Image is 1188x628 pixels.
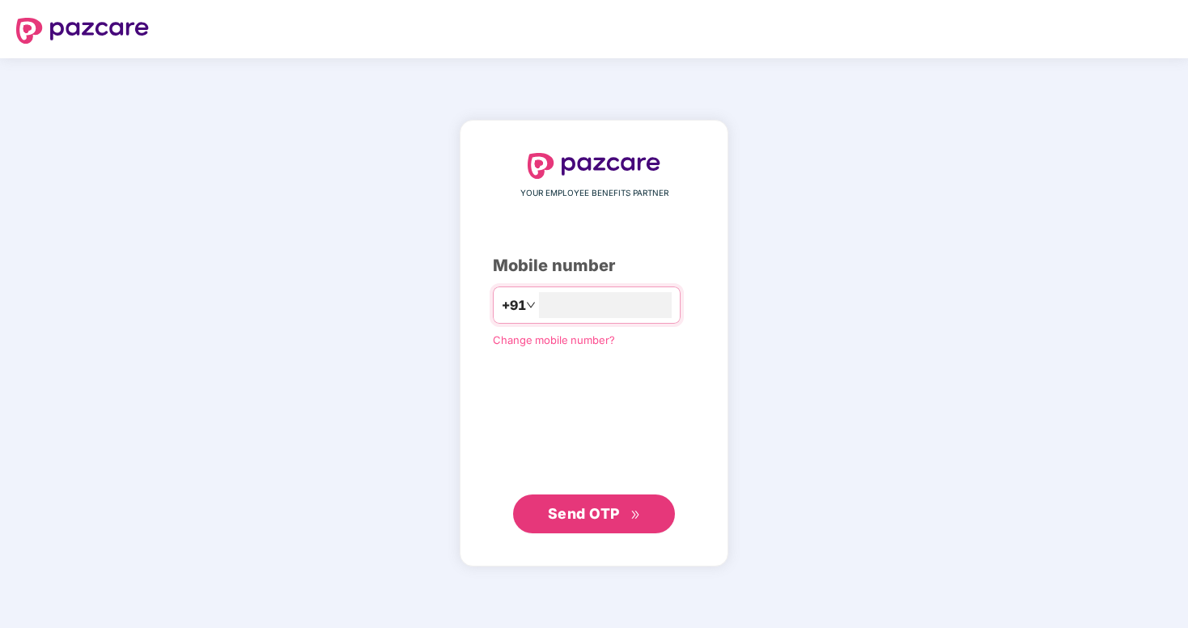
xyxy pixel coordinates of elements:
[520,187,668,200] span: YOUR EMPLOYEE BENEFITS PARTNER
[493,333,615,346] a: Change mobile number?
[493,253,695,278] div: Mobile number
[513,494,675,533] button: Send OTPdouble-right
[548,505,620,522] span: Send OTP
[16,18,149,44] img: logo
[526,300,536,310] span: down
[502,295,526,316] span: +91
[630,510,641,520] span: double-right
[528,153,660,179] img: logo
